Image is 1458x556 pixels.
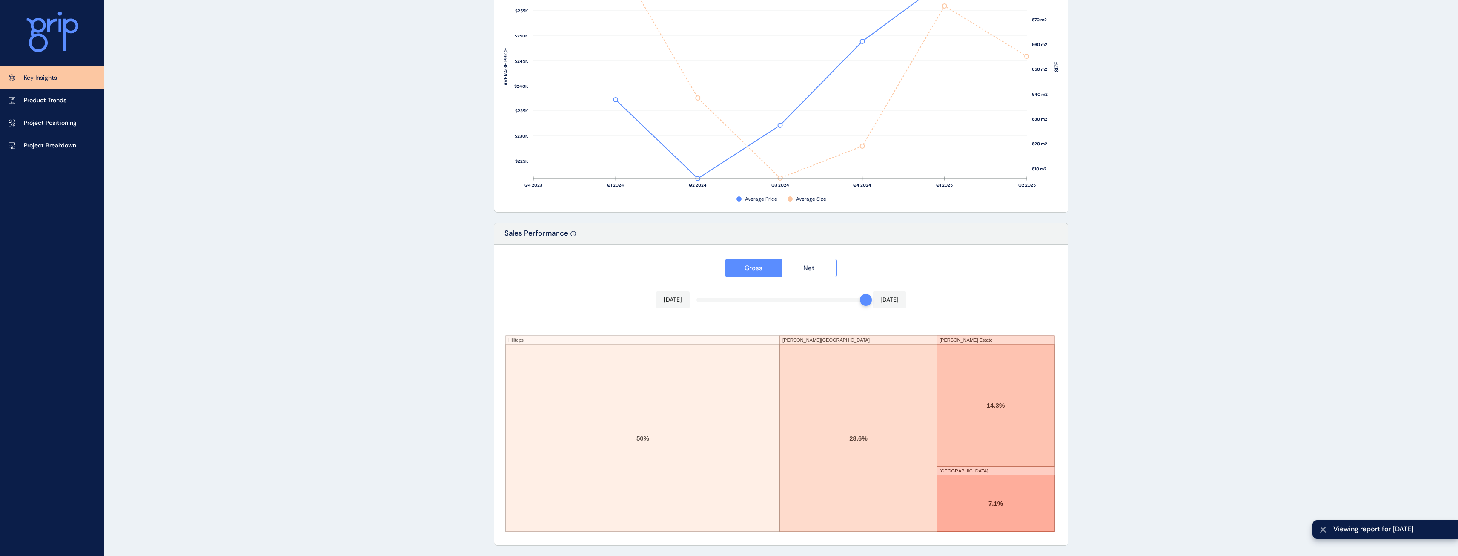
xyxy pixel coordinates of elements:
[725,259,781,277] button: Gross
[24,141,76,150] p: Project Breakdown
[1032,17,1047,23] text: 670 m2
[1053,62,1060,72] text: SIZE
[745,196,777,203] span: Average Price
[880,296,899,304] p: [DATE]
[24,74,57,82] p: Key Insights
[1032,166,1046,172] text: 610 m2
[1032,92,1048,97] text: 640 m2
[664,296,682,304] p: [DATE]
[1333,524,1451,534] span: Viewing report for [DATE]
[803,264,814,272] span: Net
[24,96,66,105] p: Product Trends
[781,259,837,277] button: Net
[796,196,826,203] span: Average Size
[745,264,762,272] span: Gross
[1032,42,1047,47] text: 660 m2
[24,119,77,127] p: Project Positioning
[504,228,568,244] p: Sales Performance
[1032,116,1047,122] text: 630 m2
[1032,141,1047,147] text: 620 m2
[1032,66,1047,72] text: 650 m2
